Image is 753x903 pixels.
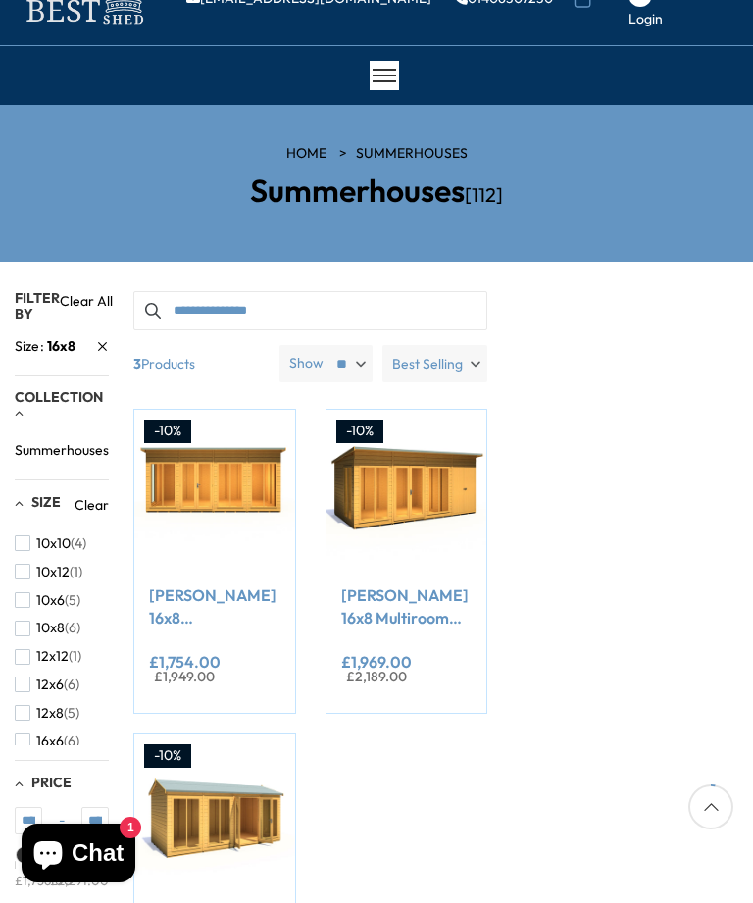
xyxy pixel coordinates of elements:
span: 12x8 [36,705,64,722]
a: [PERSON_NAME] 16x8 Summerhouse [149,584,279,628]
img: Shire Mayfield 16x8 12mm Interlock Cladding Summerhouse - Best Shed [134,734,294,894]
span: 10x8 [36,620,65,636]
a: Clear All [60,291,113,322]
span: (6) [64,733,79,750]
input: Max value [81,807,109,834]
span: Price [31,774,72,791]
span: [112] [465,182,503,207]
span: Best Selling [392,345,463,382]
span: 16x6 [36,733,64,750]
button: 16x6 [15,727,79,756]
a: HOME [286,144,326,164]
span: 10x10 [36,535,71,552]
input: Search products [133,291,487,330]
span: (1) [70,564,82,580]
div: £1,736.00 [15,871,73,888]
a: Summerhouses [356,144,468,164]
span: Size [31,493,61,511]
button: 12x12 [15,642,81,671]
span: (6) [64,677,79,693]
div: -10% [144,744,191,768]
button: Summerhouses (3) [15,436,125,465]
del: £1,949.00 [154,670,215,683]
a: Clear [75,495,109,515]
span: 10x6 [36,592,65,609]
span: (5) [64,705,79,722]
div: -10% [144,420,191,443]
span: (5) [65,592,80,609]
button: 12x8 [15,699,79,727]
span: (3) [109,442,125,459]
span: Size [15,336,47,357]
del: £2,189.00 [346,670,407,683]
span: Summerhouses [15,442,109,459]
span: 12x6 [36,677,64,693]
ins: £1,754.00 [149,654,221,670]
h2: Summerhouses [140,174,613,208]
span: 16x8 [47,337,75,355]
button: 12x6 [15,671,79,699]
button: 10x12 [15,558,82,586]
span: (4) [71,535,86,552]
span: Collection [15,388,103,406]
span: 10x12 [36,564,70,580]
label: Best Selling [382,345,487,382]
span: Products [125,345,272,382]
span: - [42,811,81,830]
button: 10x6 [15,586,80,615]
span: (1) [69,648,81,665]
div: -10% [336,420,383,443]
b: 3 [133,345,141,382]
button: 10x10 [15,529,86,558]
input: Min value [15,807,42,834]
inbox-online-store-chat: Shopify online store chat [16,824,141,887]
span: Filter By [15,289,60,322]
a: [PERSON_NAME] 16x8 Multiroom Summerhouse and Storage Shed [341,584,472,628]
button: 10x8 [15,614,80,642]
span: 12x12 [36,648,69,665]
ins: £1,969.00 [341,654,412,670]
a: Login [628,10,663,29]
label: Show [289,354,324,374]
img: Shire Lela 16x8 Summerhouse - Best Shed [134,410,294,570]
img: Shire Lela 16x8 Multiroom Summerhouse and Storage Shed - Best Shed [326,410,486,570]
span: (6) [65,620,80,636]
